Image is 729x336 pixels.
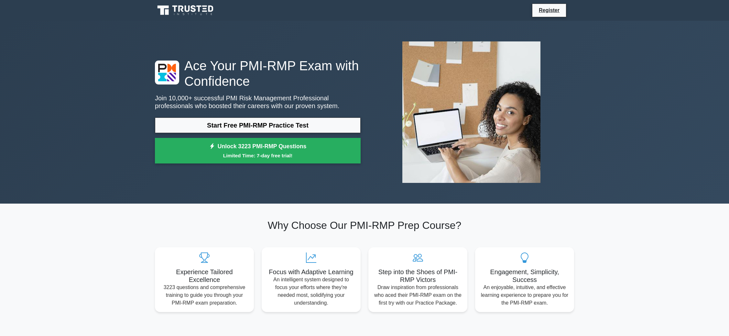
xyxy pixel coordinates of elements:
[155,118,361,133] a: Start Free PMI-RMP Practice Test
[155,58,361,89] h1: Ace Your PMI-RMP Exam with Confidence
[374,284,462,307] p: Draw inspiration from professionals who aced their PMI-RMP exam on the first try with our Practic...
[374,268,462,284] h5: Step into the Shoes of PMI-RMP Victors
[480,268,569,284] h5: Engagement, Simplicity, Success
[267,268,355,276] h5: Focus with Adaptive Learning
[267,276,355,307] p: An intelligent system designed to focus your efforts where they're needed most, solidifying your ...
[155,219,574,231] h2: Why Choose Our PMI-RMP Prep Course?
[155,138,361,164] a: Unlock 3223 PMI-RMP QuestionsLimited Time: 7-day free trial!
[160,268,249,284] h5: Experience Tailored Excellence
[480,284,569,307] p: An enjoyable, intuitive, and effective learning experience to prepare you for the PMI-RMP exam.
[163,152,353,159] small: Limited Time: 7-day free trial!
[155,94,361,110] p: Join 10,000+ successful PMI Risk Management Professional professionals who boosted their careers ...
[535,6,563,14] a: Register
[160,284,249,307] p: 3223 questions and comprehensive training to guide you through your PMI-RMP exam preparation.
